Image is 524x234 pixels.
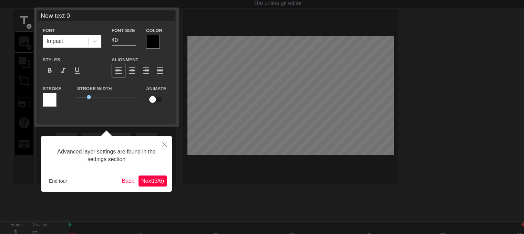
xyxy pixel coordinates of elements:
button: End tour [46,176,70,186]
button: Next [138,175,167,187]
button: Back [119,175,137,187]
span: Next ( 3 / 6 ) [141,178,164,184]
button: Close [157,136,172,152]
div: Advanced layer settings are found in the settings section [46,141,167,170]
